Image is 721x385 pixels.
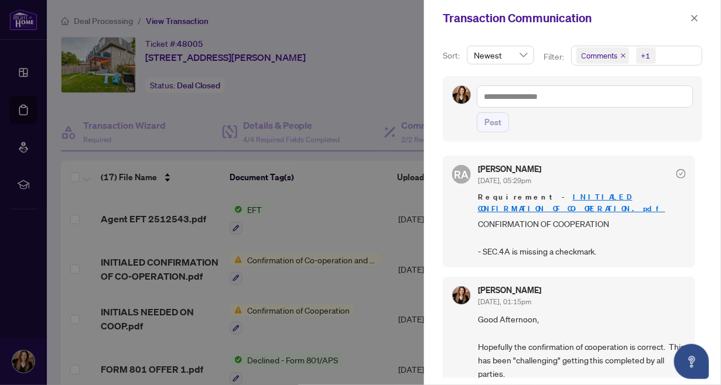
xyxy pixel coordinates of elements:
[582,50,618,61] span: Comments
[478,192,665,214] a: INITIALED CONFIRMATION OF CO-OPERATION.pdf
[478,286,541,294] h5: [PERSON_NAME]
[478,176,531,185] span: [DATE], 05:29pm
[453,287,470,304] img: Profile Icon
[477,112,509,132] button: Post
[478,297,531,306] span: [DATE], 01:15pm
[544,50,566,63] p: Filter:
[478,165,541,173] h5: [PERSON_NAME]
[620,53,626,59] span: close
[674,344,709,379] button: Open asap
[641,50,651,61] div: +1
[455,166,469,183] span: RA
[576,47,629,64] span: Comments
[691,14,699,22] span: close
[443,49,462,62] p: Sort:
[676,169,686,178] span: check-circle
[453,86,470,104] img: Profile Icon
[478,191,686,215] span: Requirement -
[474,46,527,64] span: Newest
[478,217,686,258] span: CONFIRMATION OF COOPERATION - SEC.4A is missing a checkmark.
[443,9,687,27] div: Transaction Communication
